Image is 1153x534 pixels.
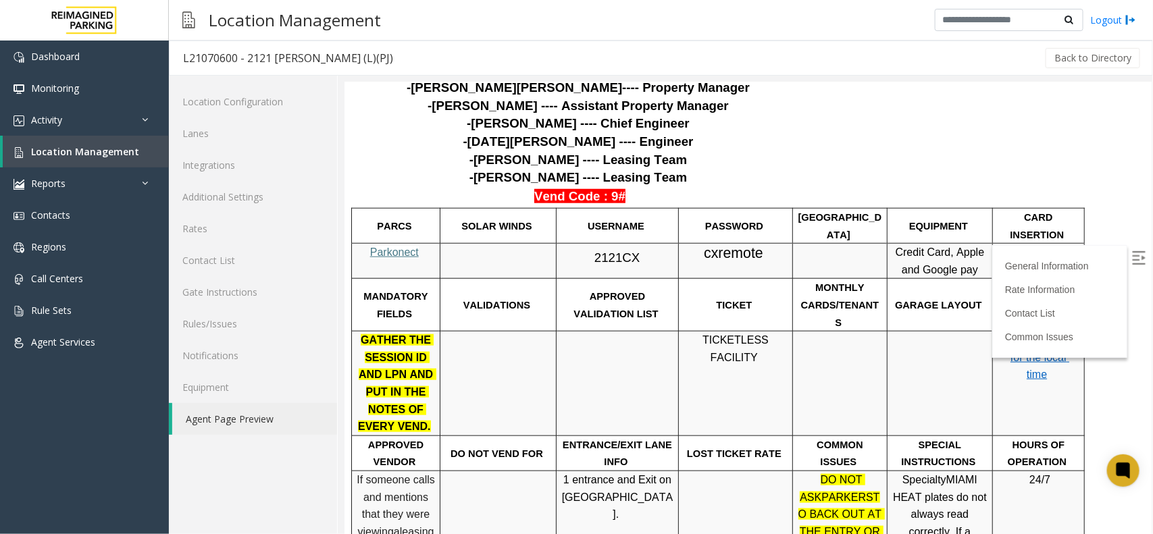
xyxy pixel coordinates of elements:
span: MANDATORY FIELDS [19,209,86,237]
span: If someone calls and mentions that they were viewing [12,392,93,455]
img: 'icon' [14,84,24,95]
span: SOLAR WINDS [117,138,187,149]
span: MONTHLY CARDS/TENANTS [457,200,535,245]
span: APPROVED VENDOR [24,357,82,385]
button: Back to Directory [1046,48,1140,68]
a: Rate Information [661,202,731,213]
img: Open/Close Sidebar Menu [788,169,801,182]
div: L21070600 - 2121 [PERSON_NAME] (L)(PJ) [183,49,393,67]
span: PARKERS [477,409,528,421]
img: 'icon' [14,306,24,317]
h3: Location Management [202,3,388,36]
span: a [49,444,55,455]
span: Activity [31,113,62,126]
a: Parkonect [26,164,74,176]
a: Logout [1090,13,1136,27]
span: -[PERSON_NAME] ---- Leasing Team [125,88,342,102]
span: VALIDATIONS [119,217,186,228]
img: logout [1125,13,1136,27]
img: 'icon' [14,147,24,158]
a: Common Issues [661,249,729,260]
span: 2121CX [250,168,295,182]
span: APPROVED VALIDATION LIST [229,209,313,237]
b: Vend Code : 9# [190,107,281,121]
a: Agent Page Preview [172,403,337,435]
a: Equipment [169,371,337,403]
span: -[PERSON_NAME] ---- Leasing Team [125,70,342,84]
span: Regions [31,240,66,253]
a: Gate Instructions [169,276,337,308]
span: 24/7 [685,392,706,403]
span: -[PERSON_NAME] ---- Assistant Property Manager [83,16,384,30]
span: SPECIAL INSTRUCTIONS [557,357,632,385]
span: Dashboard [31,50,80,63]
a: Contact List [169,244,337,276]
a: Notifications [169,340,337,371]
span: HOURS OF OPERATION [663,357,723,385]
span: EQUIPMENT [565,138,623,149]
img: 'icon' [14,211,24,221]
span: DO NOT ASK [455,392,521,421]
img: 'icon' [14,274,24,285]
a: Additional Settings [169,181,337,213]
span: Location Management [31,145,139,158]
span: Monitoring [31,82,79,95]
span: Credit Card, Apple and Google pay [551,164,643,193]
a: Location Configuration [169,86,337,117]
a: Integrations [169,149,337,181]
a: Contact List [661,225,711,236]
span: Reports [31,177,66,190]
a: Location Management [3,136,169,167]
span: COMMON ISSUES [472,357,521,385]
span: PASSWORD [361,138,419,149]
span: cxremote [359,163,419,180]
span: CARD INSERTION [666,130,720,158]
img: 'icon' [14,179,24,190]
span: GARAGE LAYOUT [550,217,638,228]
span: [GEOGRAPHIC_DATA] [454,130,538,158]
span: DO NOT VEND FOR [106,366,199,377]
img: 'icon' [14,242,24,253]
img: pageIcon [182,3,195,36]
img: 'icon' [14,52,24,63]
span: Call Centers [31,272,83,285]
span: Contacts [31,209,70,221]
a: Lanes [169,117,337,149]
span: USERNAME [243,138,300,149]
span: Agent Services [31,336,95,348]
span: TICKETLESS FACILITY [358,252,427,281]
span: TICKET [372,217,408,228]
a: Rules/Issues [169,308,337,340]
span: Specialty [558,392,602,403]
span: -[PERSON_NAME] ---- Chief Engineer [122,34,345,48]
span: ENTRANCE/EXIT LANE INFO [218,357,330,385]
span: PARCS [32,138,67,149]
img: 'icon' [14,115,24,126]
span: 1 entrance and Exit on [GEOGRAPHIC_DATA]. [217,392,330,437]
img: 'icon' [14,338,24,348]
a: Rates [169,213,337,244]
span: -[DATE][PERSON_NAME] ---- Engineer [118,52,349,66]
span: GATHER THE SESSION ID AND LPN AND PUT IN THE NOTES OF EVERY VEND. [14,252,92,350]
span: Rule Sets [31,304,72,317]
span: LOST TICKET RATE [342,366,437,377]
a: General Information [661,178,744,189]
